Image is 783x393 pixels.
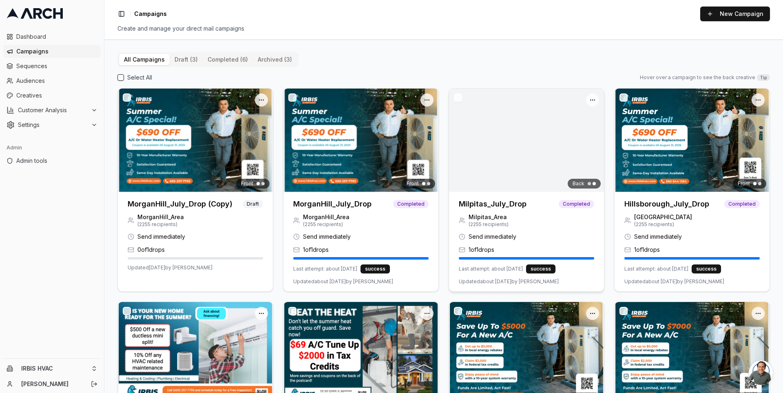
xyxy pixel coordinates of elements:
div: Admin [3,141,101,154]
span: Last attempt: about [DATE] [293,266,357,272]
span: Updated about [DATE] by [PERSON_NAME] [293,278,393,285]
span: Send immediately [469,233,516,241]
span: Milpitas_Area [469,213,509,221]
span: Last attempt: about [DATE] [624,266,688,272]
span: Front [407,180,419,187]
button: Settings [3,118,101,131]
span: Draft [243,200,263,208]
span: Front [738,180,750,187]
span: MorganHill_Area [303,213,349,221]
span: Send immediately [303,233,351,241]
div: Open chat [749,360,773,385]
span: 1 of 1 drops [303,246,329,254]
span: Campaigns [134,10,167,18]
a: Dashboard [3,30,101,43]
h3: Milpitas_July_Drop [459,198,526,210]
h3: MorganHill_July_Drop (Copy) [128,198,232,210]
a: Creatives [3,89,101,102]
a: [PERSON_NAME] [21,380,82,388]
span: 1 of 1 drops [634,246,660,254]
a: Audiences [3,74,101,87]
span: Audiences [16,77,97,85]
span: 1 of 1 drops [469,246,494,254]
button: New Campaign [700,7,770,21]
span: Updated about [DATE] by [PERSON_NAME] [624,278,724,285]
span: Completed [393,200,429,208]
span: Sequences [16,62,97,70]
span: Completed [724,200,760,208]
span: Last attempt: about [DATE] [459,266,523,272]
span: Updated about [DATE] by [PERSON_NAME] [459,278,559,285]
div: success [361,264,390,273]
a: Admin tools [3,154,101,167]
span: MorganHill_Area [137,213,184,221]
button: Customer Analysis [3,104,101,117]
nav: breadcrumb [134,10,167,18]
span: ( 2255 recipients) [634,221,692,228]
span: [GEOGRAPHIC_DATA] [634,213,692,221]
span: ( 2255 recipients) [469,221,509,228]
span: Updated [DATE] by [PERSON_NAME] [128,264,212,271]
span: 0 of 1 drops [137,246,165,254]
button: archived (3) [253,54,297,65]
span: Admin tools [16,157,97,165]
label: Select All [127,73,152,82]
button: completed (6) [203,54,253,65]
button: IRBIS HVAC [3,362,101,375]
span: Hover over a campaign to see the back creative [640,74,755,81]
span: Customer Analysis [18,106,88,114]
span: Completed [559,200,594,208]
span: Send immediately [137,233,185,241]
span: Settings [18,121,88,129]
span: Creatives [16,91,97,100]
button: All Campaigns [119,54,170,65]
div: success [526,264,555,273]
div: Create and manage your direct mail campaigns [117,24,770,33]
span: IRBIS HVAC [21,365,88,372]
h3: MorganHill_July_Drop [293,198,372,210]
span: Front [241,180,253,187]
img: Front creative for MorganHill_July_Drop [283,89,438,192]
span: Campaigns [16,47,97,56]
img: Front creative for Hillsborough_July_Drop [615,89,770,192]
h3: Hillsborough_July_Drop [624,198,709,210]
a: Campaigns [3,45,101,58]
span: Dashboard [16,33,97,41]
button: Log out [88,378,100,390]
span: ( 2255 recipients) [137,221,184,228]
span: Tip [757,74,770,81]
img: Front creative for MorganHill_July_Drop (Copy) [118,89,273,192]
span: Send immediately [634,233,682,241]
button: draft (3) [170,54,203,65]
span: Back [573,180,584,187]
a: Sequences [3,60,101,73]
div: success [692,264,721,273]
span: ( 2255 recipients) [303,221,349,228]
img: Back creative for Milpitas_July_Drop [449,89,604,192]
